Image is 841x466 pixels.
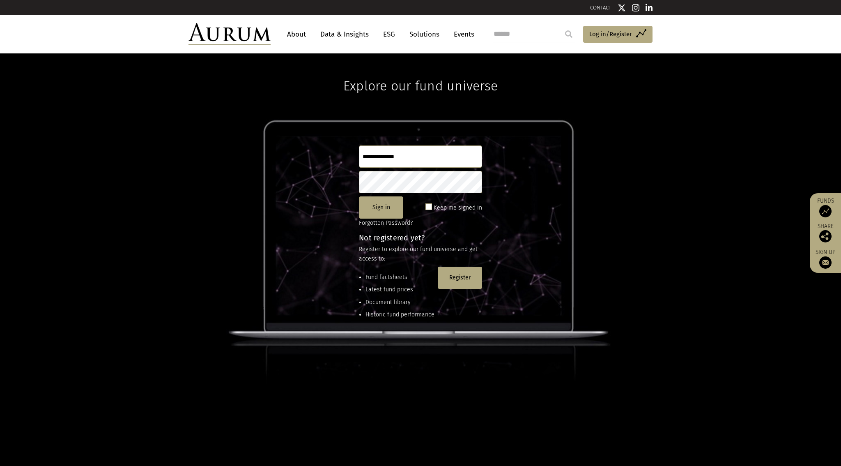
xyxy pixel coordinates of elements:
input: Submit [561,26,577,42]
img: Access Funds [819,205,832,217]
a: CONTACT [590,5,611,11]
a: Funds [814,197,837,217]
label: Keep me signed in [434,203,482,213]
img: Aurum [188,23,271,45]
img: Linkedin icon [646,4,653,12]
a: Solutions [405,27,443,42]
li: Fund factsheets [365,273,434,282]
h4: Not registered yet? [359,234,482,242]
p: Register to explore our fund universe and get access to: [359,245,482,263]
a: Data & Insights [316,27,373,42]
img: Instagram icon [632,4,639,12]
a: Sign up [814,249,837,269]
li: Historic fund performance [365,310,434,319]
a: Events [450,27,474,42]
a: ESG [379,27,399,42]
li: Document library [365,298,434,307]
button: Register [438,267,482,289]
h1: Explore our fund universe [343,53,498,94]
img: Share this post [819,230,832,242]
div: Share [814,224,837,242]
button: Sign in [359,196,403,219]
a: About [283,27,310,42]
img: Sign up to our newsletter [819,256,832,269]
img: Twitter icon [618,4,626,12]
a: Log in/Register [583,26,653,43]
span: Log in/Register [589,29,632,39]
a: Forgotten Password? [359,219,413,226]
li: Latest fund prices [365,285,434,294]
